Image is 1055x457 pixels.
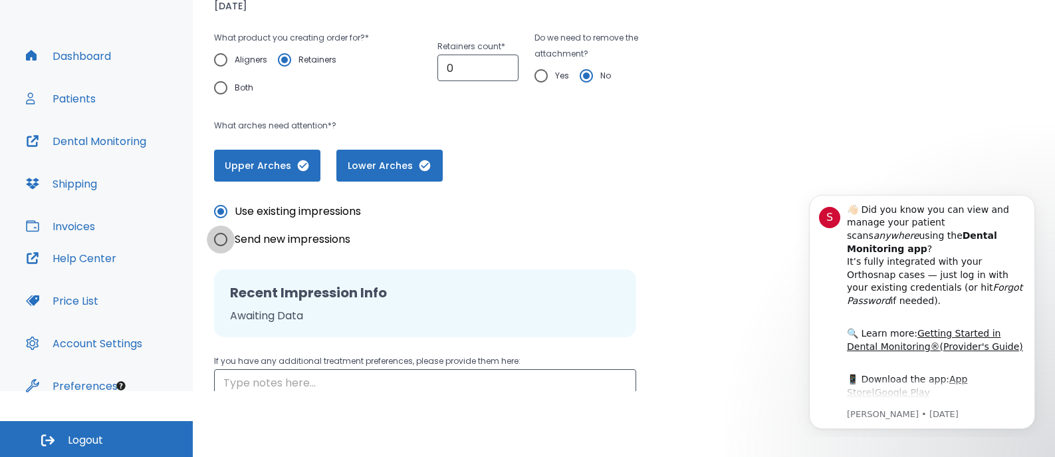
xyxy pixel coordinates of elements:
[230,308,620,324] p: Awaiting Data
[235,204,361,220] span: Use existing impressions
[235,80,253,96] span: Both
[115,380,127,392] div: Tooltip anchor
[18,168,105,200] button: Shipping
[336,150,443,182] button: Lower Arches
[230,283,620,303] h2: Recent Impression Info
[68,433,103,448] span: Logout
[235,52,267,68] span: Aligners
[58,190,236,255] div: 📱 Download the app: | ​ Let us know if you need help getting started!
[58,226,236,237] p: Message from Stephany, sent 2w ago
[214,30,395,46] p: What product you creating order for? *
[18,242,124,274] button: Help Center
[789,183,1055,437] iframe: Intercom notifications message
[555,68,569,84] span: Yes
[18,82,104,114] button: Patients
[437,39,519,55] p: Retainers count *
[18,125,154,157] button: Dental Monitoring
[214,353,636,369] p: If you have any additional treatment preferences, please provide them here:
[298,52,336,68] span: Retainers
[214,150,320,182] button: Upper Arches
[350,159,429,173] span: Lower Arches
[227,159,307,173] span: Upper Arches
[600,68,611,84] span: No
[18,327,150,359] button: Account Settings
[214,118,692,134] p: What arches need attention*?
[86,204,141,215] a: Google Play
[534,30,692,62] p: Do we need to remove the attachment?
[58,191,178,215] a: App Store
[18,370,126,402] button: Preferences
[18,40,119,72] button: Dashboard
[18,285,106,317] button: Price List
[235,231,350,247] span: Send new impressions
[18,210,103,242] button: Invoices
